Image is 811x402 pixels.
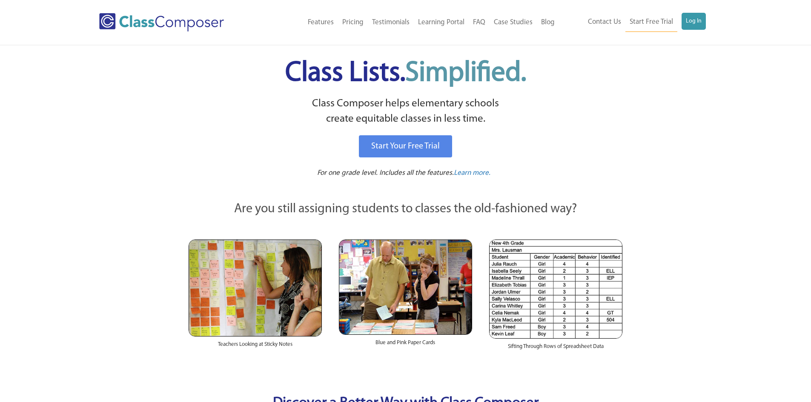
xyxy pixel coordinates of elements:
span: Simplified. [405,60,526,87]
a: Features [304,13,338,32]
p: Are you still assigning students to classes the old-fashioned way? [189,200,623,219]
a: Case Studies [490,13,537,32]
a: Start Your Free Trial [359,135,452,157]
a: FAQ [469,13,490,32]
nav: Header Menu [259,13,559,32]
img: Teachers Looking at Sticky Notes [189,239,322,336]
a: Contact Us [584,13,625,31]
a: Learning Portal [414,13,469,32]
img: Class Composer [99,13,224,31]
nav: Header Menu [559,13,706,32]
span: Start Your Free Trial [371,142,440,151]
span: Learn more. [454,169,490,177]
div: Teachers Looking at Sticky Notes [189,336,322,357]
span: Class Lists. [285,60,526,87]
div: Sifting Through Rows of Spreadsheet Data [489,339,622,359]
p: Class Composer helps elementary schools create equitable classes in less time. [187,96,624,127]
a: Pricing [338,13,368,32]
a: Testimonials [368,13,414,32]
a: Learn more. [454,168,490,179]
img: Blue and Pink Paper Cards [339,239,472,334]
div: Blue and Pink Paper Cards [339,335,472,355]
span: For one grade level. Includes all the features. [317,169,454,177]
img: Spreadsheets [489,239,622,339]
a: Blog [537,13,559,32]
a: Log In [682,13,706,30]
a: Start Free Trial [625,13,677,32]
